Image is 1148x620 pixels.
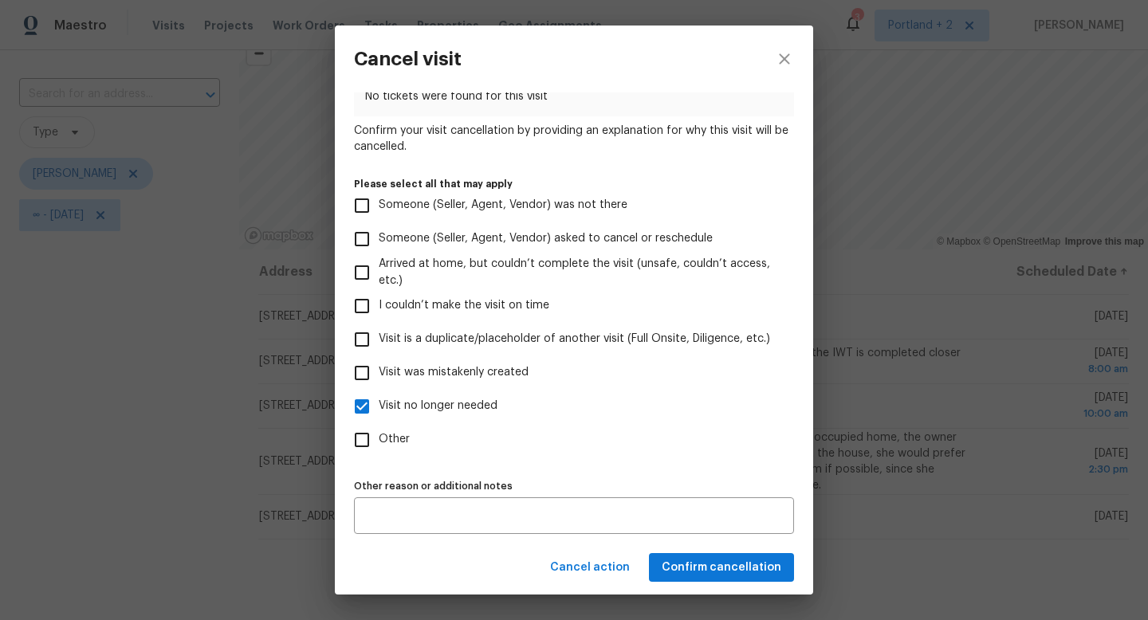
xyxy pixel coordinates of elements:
[354,179,794,189] label: Please select all that may apply
[379,331,770,347] span: Visit is a duplicate/placeholder of another visit (Full Onsite, Diligence, etc.)
[379,431,410,448] span: Other
[379,364,529,381] span: Visit was mistakenly created
[379,398,497,414] span: Visit no longer needed
[354,123,794,155] span: Confirm your visit cancellation by providing an explanation for why this visit will be cancelled.
[365,88,782,104] span: No tickets were found for this visit
[379,297,549,314] span: I couldn’t make the visit on time
[379,230,713,247] span: Someone (Seller, Agent, Vendor) asked to cancel or reschedule
[662,558,781,578] span: Confirm cancellation
[550,558,630,578] span: Cancel action
[544,553,636,583] button: Cancel action
[354,48,462,70] h3: Cancel visit
[354,481,794,491] label: Other reason or additional notes
[649,553,794,583] button: Confirm cancellation
[379,197,627,214] span: Someone (Seller, Agent, Vendor) was not there
[756,26,813,92] button: close
[379,256,781,289] span: Arrived at home, but couldn’t complete the visit (unsafe, couldn’t access, etc.)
